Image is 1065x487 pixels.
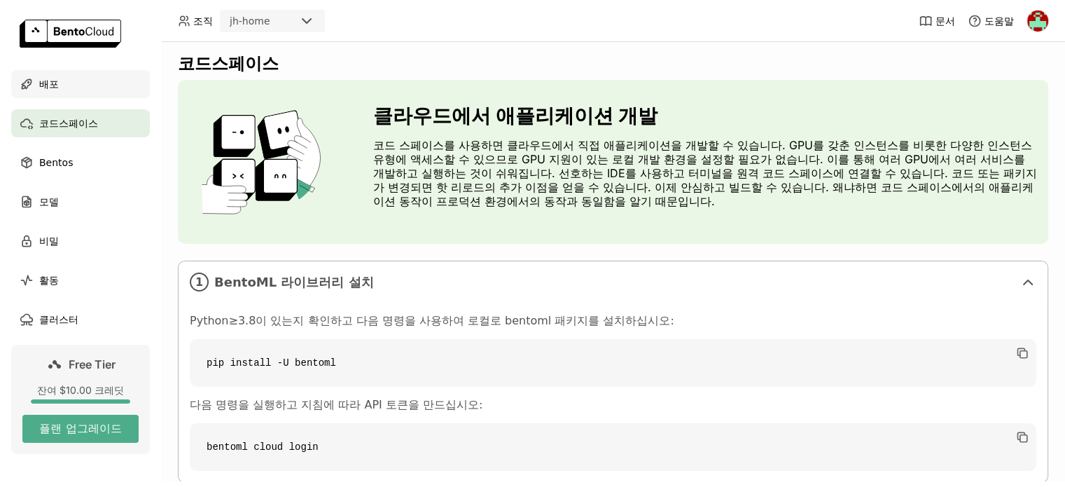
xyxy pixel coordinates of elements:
a: 비밀 [11,227,150,255]
a: 코드스페이스 [11,109,150,137]
img: logo [20,20,121,48]
a: 모델 [11,188,150,216]
a: Free Tier잔여 $10.00 크레딧플랜 업그레이드 [11,345,150,454]
h3: 클라우드에서 애플리케이션 개발 [373,104,1037,127]
code: bentoml cloud login [190,423,1036,471]
a: 활동 [11,266,150,294]
code: pip install -U bentoml [190,339,1036,387]
span: 문서 [935,15,955,27]
span: 코드스페이스 [39,115,98,132]
span: 도움말 [984,15,1014,27]
input: Selected jh-home. [272,15,273,29]
p: 코드 스페이스를 사용하면 클라우드에서 직접 애플리케이션을 개발할 수 있습니다. GPU를 갖춘 인스턴스를 비롯한 다양한 인스턴스 유형에 액세스할 수 있으므로 GPU 지원이 있는... [373,138,1037,208]
div: 1BentoML 라이브러리 설치 [179,261,1047,303]
a: 배포 [11,70,150,98]
img: cover onboarding [189,109,340,214]
span: Free Tier [69,357,116,371]
a: 문서 [919,14,955,28]
span: BentoML 라이브러리 설치 [214,275,1014,290]
p: 다음 명령을 실행하고 지침에 따라 API 토큰을 만드십시오: [190,398,1036,412]
div: 잔여 $10.00 크레딧 [22,384,139,397]
span: 모델 [39,193,59,210]
div: 도움말 [968,14,1014,28]
button: 플랜 업그레이드 [22,415,139,443]
span: 배포 [39,76,59,92]
div: jh-home [230,14,270,28]
div: 코드스페이스 [178,53,1048,74]
a: Bentos [11,149,150,177]
span: 조직 [193,15,213,27]
span: 활동 [39,272,59,289]
img: 재훈 정 [1027,11,1048,32]
i: 1 [190,273,209,291]
p: Python≥3.8이 있는지 확인하고 다음 명령을 사용하여 로컬로 bentoml 패키지를 설치하십시오: [190,314,1036,328]
span: 비밀 [39,233,59,249]
a: 클러스터 [11,306,150,334]
span: Bentos [39,154,73,171]
span: 클러스터 [39,311,78,328]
